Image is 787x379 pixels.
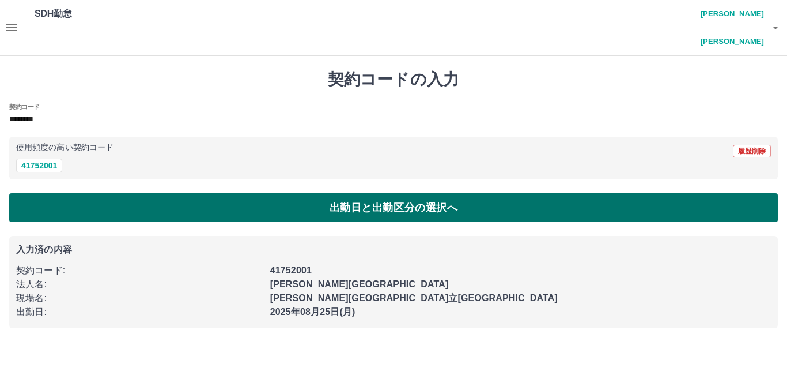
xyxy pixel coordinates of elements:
[733,145,771,157] button: 履歴削除
[9,70,778,89] h1: 契約コードの入力
[16,159,62,172] button: 41752001
[16,144,113,152] p: 使用頻度の高い契約コード
[270,279,449,289] b: [PERSON_NAME][GEOGRAPHIC_DATA]
[16,305,263,319] p: 出勤日 :
[9,193,778,222] button: 出勤日と出勤区分の選択へ
[16,264,263,277] p: 契約コード :
[9,102,40,111] h2: 契約コード
[16,245,771,254] p: 入力済の内容
[270,265,312,275] b: 41752001
[16,277,263,291] p: 法人名 :
[270,293,558,303] b: [PERSON_NAME][GEOGRAPHIC_DATA]立[GEOGRAPHIC_DATA]
[16,291,263,305] p: 現場名 :
[270,307,355,317] b: 2025年08月25日(月)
